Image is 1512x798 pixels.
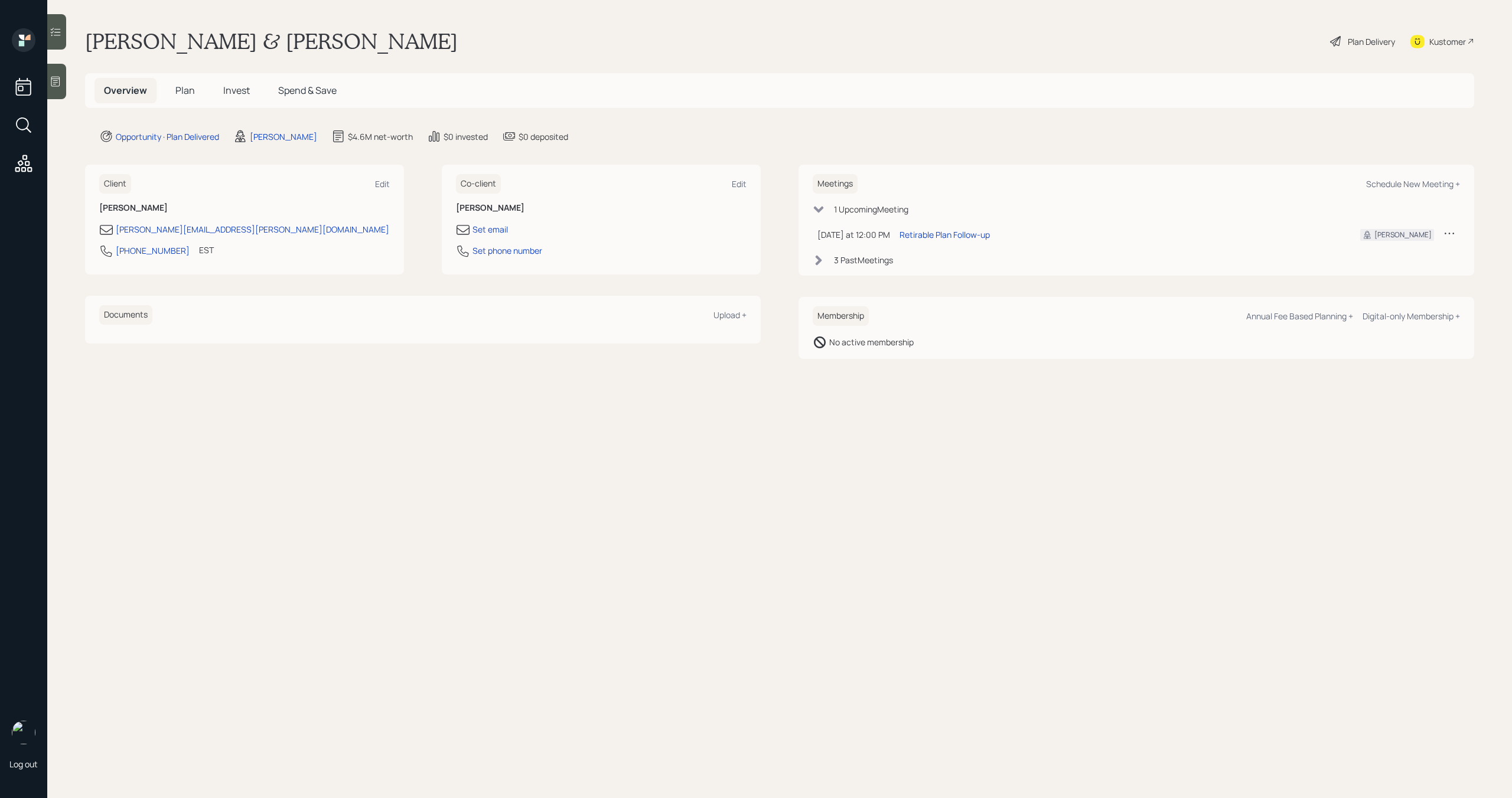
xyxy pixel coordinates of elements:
[250,130,317,143] div: [PERSON_NAME]
[817,228,890,241] div: [DATE] at 12:00 PM
[1366,178,1460,189] div: Schedule New Meeting +
[278,84,337,97] span: Spend & Save
[732,178,747,189] div: Edit
[813,174,858,194] h6: Meetings
[1246,310,1353,322] div: Annual Fee Based Planning +
[472,223,508,236] div: Set email
[713,309,747,320] div: Upload +
[116,223,389,236] div: [PERSON_NAME][EMAIL_ADDRESS][PERSON_NAME][DOMAIN_NAME]
[834,254,893,266] div: 3 Past Meeting s
[900,228,990,241] div: Retirable Plan Follow-up
[348,130,413,143] div: $4.6M net-worth
[375,178,390,189] div: Edit
[199,244,214,256] div: EST
[116,244,190,257] div: [PHONE_NUMBER]
[99,305,152,325] h6: Documents
[1429,35,1466,48] div: Kustomer
[1348,35,1395,48] div: Plan Delivery
[99,203,390,213] h6: [PERSON_NAME]
[1363,310,1460,322] div: Digital-only Membership +
[456,203,747,213] h6: [PERSON_NAME]
[175,84,195,97] span: Plan
[223,84,250,97] span: Invest
[829,336,914,348] div: No active membership
[9,758,38,770] div: Log out
[1374,230,1432,240] div: [PERSON_NAME]
[834,203,908,215] div: 1 Upcoming Meeting
[116,130,219,143] div: Opportunity · Plan Delivered
[104,84,147,97] span: Overview
[456,174,501,194] h6: Co-client
[12,721,35,744] img: michael-russo-headshot.png
[813,306,869,326] h6: Membership
[519,130,568,143] div: $0 deposited
[99,174,131,194] h6: Client
[85,28,458,54] h1: [PERSON_NAME] & [PERSON_NAME]
[472,244,542,257] div: Set phone number
[444,130,488,143] div: $0 invested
